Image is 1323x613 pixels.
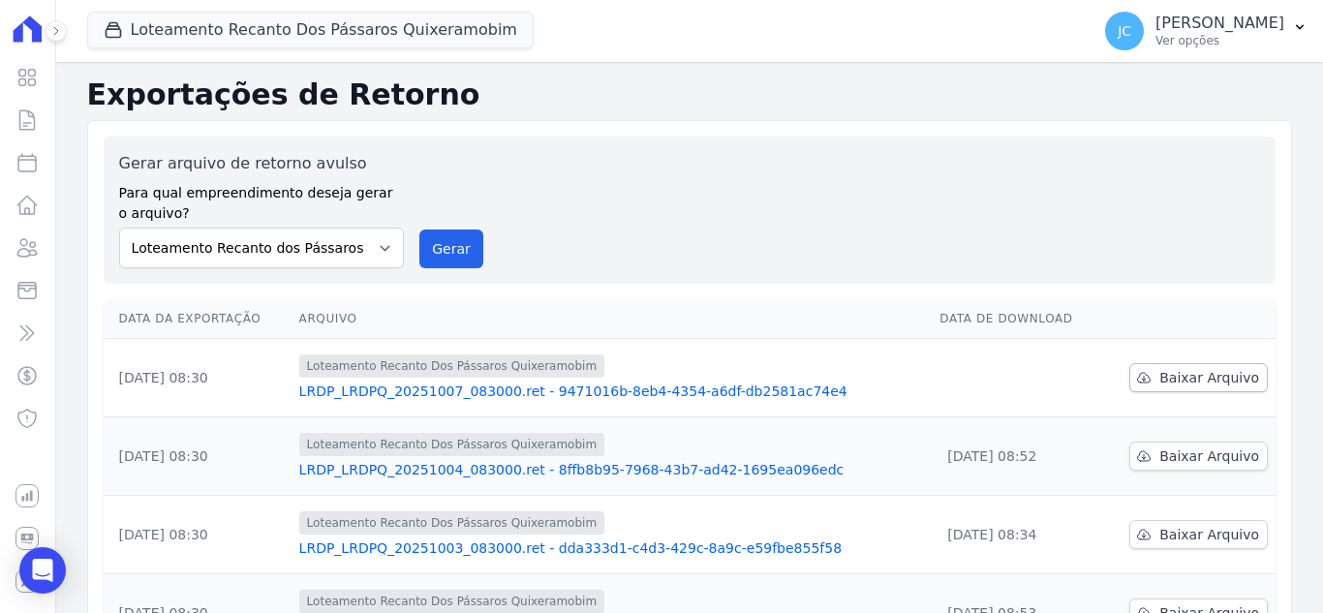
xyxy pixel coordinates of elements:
a: Baixar Arquivo [1129,363,1268,392]
span: Loteamento Recanto Dos Pássaros Quixeramobim [299,590,605,613]
td: [DATE] 08:34 [932,496,1100,574]
span: Baixar Arquivo [1159,368,1259,387]
td: [DATE] 08:52 [932,417,1100,496]
a: Baixar Arquivo [1129,442,1268,471]
a: LRDP_LRDPQ_20251004_083000.ret - 8ffb8b95-7968-43b7-ad42-1695ea096edc [299,460,925,479]
div: Open Intercom Messenger [19,547,66,594]
span: Baixar Arquivo [1159,446,1259,466]
label: Gerar arquivo de retorno avulso [119,152,405,175]
button: JC [PERSON_NAME] Ver opções [1090,4,1323,58]
span: JC [1118,24,1131,38]
a: LRDP_LRDPQ_20251003_083000.ret - dda333d1-c4d3-429c-8a9c-e59fbe855f58 [299,538,925,558]
span: Loteamento Recanto Dos Pássaros Quixeramobim [299,354,605,378]
label: Para qual empreendimento deseja gerar o arquivo? [119,175,405,224]
p: [PERSON_NAME] [1155,14,1284,33]
th: Data da Exportação [104,299,292,339]
a: LRDP_LRDPQ_20251007_083000.ret - 9471016b-8eb4-4354-a6df-db2581ac74e4 [299,382,925,401]
span: Baixar Arquivo [1159,525,1259,544]
td: [DATE] 08:30 [104,339,292,417]
td: [DATE] 08:30 [104,417,292,496]
th: Data de Download [932,299,1100,339]
p: Ver opções [1155,33,1284,48]
td: [DATE] 08:30 [104,496,292,574]
button: Loteamento Recanto Dos Pássaros Quixeramobim [87,12,534,48]
h2: Exportações de Retorno [87,77,1292,112]
button: Gerar [419,230,483,268]
th: Arquivo [292,299,933,339]
span: Loteamento Recanto Dos Pássaros Quixeramobim [299,433,605,456]
a: Baixar Arquivo [1129,520,1268,549]
span: Loteamento Recanto Dos Pássaros Quixeramobim [299,511,605,535]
